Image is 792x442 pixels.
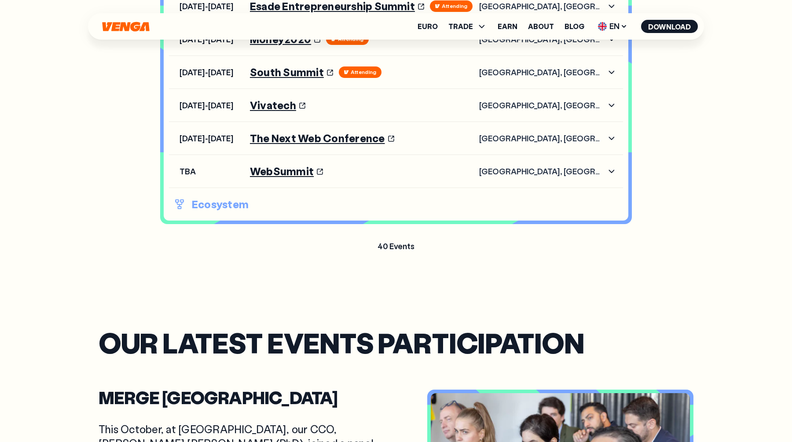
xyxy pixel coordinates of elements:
[565,23,584,30] a: Blog
[180,134,239,144] span: [DATE]-[DATE]
[250,0,425,12] a: Esade Entrepreneurship Summit
[180,101,239,110] span: [DATE]-[DATE]
[479,134,604,144] span: [GEOGRAPHIC_DATA], [GEOGRAPHIC_DATA]
[101,22,150,32] svg: Home
[180,2,239,11] span: [DATE]-[DATE]
[479,2,604,11] span: [GEOGRAPHIC_DATA], [GEOGRAPHIC_DATA]
[339,66,381,78] span: Attending
[595,19,631,33] span: EN
[99,390,380,405] h3: MERGE [GEOGRAPHIC_DATA]
[180,68,239,77] span: [DATE]-[DATE]
[180,166,619,177] button: TBAWebSummit[GEOGRAPHIC_DATA], [GEOGRAPHIC_DATA]
[498,23,517,30] a: Earn
[250,166,323,177] a: WebSummit
[180,167,239,177] span: TBA
[169,197,623,211] button: Ecosystem
[160,242,632,251] p: 40 Events
[448,23,473,30] span: TRADE
[180,35,239,44] span: [DATE]-[DATE]
[418,23,438,30] a: Euro
[250,133,395,144] a: The Next Web Conference
[180,133,619,144] button: [DATE]-[DATE]The Next Web Conference[GEOGRAPHIC_DATA], [GEOGRAPHIC_DATA]
[479,68,604,77] span: [GEOGRAPHIC_DATA], [GEOGRAPHIC_DATA]
[430,0,473,12] span: Attending
[180,99,619,111] button: [DATE]-[DATE]Vivatech[GEOGRAPHIC_DATA], [GEOGRAPHIC_DATA]
[174,197,618,211] p: Ecosystem
[180,66,619,78] button: [DATE]-[DATE]South SummitAttending[GEOGRAPHIC_DATA], [GEOGRAPHIC_DATA]
[180,0,619,12] button: [DATE]-[DATE]Esade Entrepreneurship SummitAttending[GEOGRAPHIC_DATA], [GEOGRAPHIC_DATA]
[641,20,698,33] button: Download
[448,21,487,32] span: TRADE
[479,167,604,177] span: [GEOGRAPHIC_DATA], [GEOGRAPHIC_DATA]
[250,66,334,78] a: South Summit
[598,22,607,31] img: flag-uk
[479,101,604,110] span: [GEOGRAPHIC_DATA], [GEOGRAPHIC_DATA]
[99,331,693,354] h2: Our latest events participation
[250,33,321,45] a: Money2020
[528,23,554,30] a: About
[250,99,306,111] a: Vivatech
